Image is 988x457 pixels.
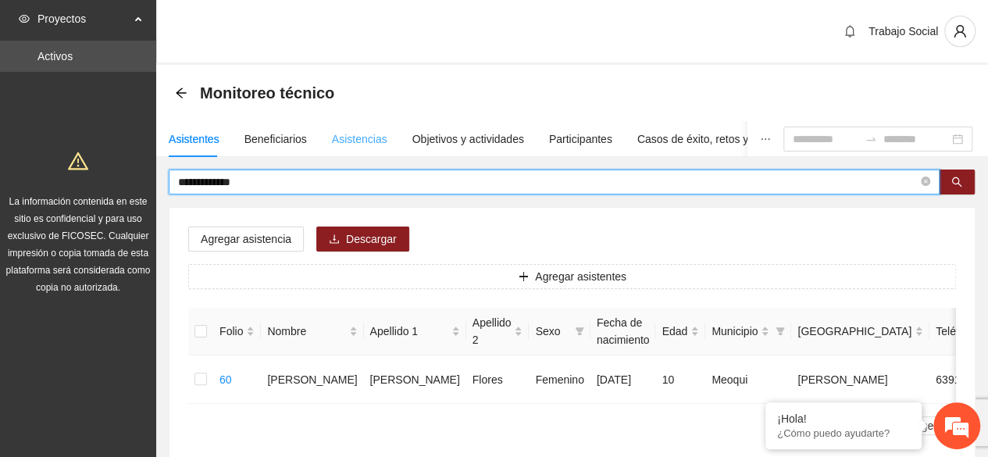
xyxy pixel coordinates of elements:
span: Edad [662,323,687,340]
span: [GEOGRAPHIC_DATA] [797,323,911,340]
span: close-circle [921,177,930,186]
div: Minimizar ventana de chat en vivo [256,8,294,45]
td: [PERSON_NAME] [791,355,929,404]
span: ellipsis [760,134,771,145]
span: eye [19,13,30,24]
button: ellipsis [747,121,783,157]
td: [PERSON_NAME] [261,355,363,404]
span: search [951,177,962,189]
span: Sexo [535,323,568,340]
span: Folio [219,323,243,340]
div: Participantes [549,130,612,148]
span: swap-right [865,133,877,145]
div: ¡Hola! [777,412,910,425]
div: Chatee con nosotros ahora [81,80,262,100]
th: Fecha de nacimiento [590,308,656,355]
span: close-circle [921,175,930,190]
span: Estamos en línea. [91,144,216,302]
td: Flores [466,355,530,404]
th: Apellido 1 [364,308,466,355]
button: downloadDescargar [316,227,409,252]
span: to [865,133,877,145]
span: bell [838,25,861,37]
span: La información contenida en este sitio es confidencial y para uso exclusivo de FICOSEC. Cualquier... [6,196,151,293]
td: Femenino [529,355,590,404]
p: ¿Cómo puedo ayudarte? [777,427,910,439]
td: Meoqui [705,355,791,404]
span: Municipio [712,323,758,340]
span: filter [772,320,788,343]
th: Colonia [791,308,929,355]
button: user [944,16,976,47]
a: Activos [37,50,73,62]
span: Agregar asistentes [535,268,626,285]
div: Beneficiarios [244,130,307,148]
span: Apellido 1 [370,323,448,340]
span: Descargar [346,230,397,248]
span: Proyectos [37,3,130,34]
button: plusAgregar asistentes [188,264,956,289]
td: [PERSON_NAME] [364,355,466,404]
span: Agregar asistencia [201,230,291,248]
div: Casos de éxito, retos y obstáculos [637,130,804,148]
span: filter [575,327,584,336]
th: Apellido 2 [466,308,530,355]
button: Agregar asistencia [188,227,304,252]
span: download [329,234,340,246]
th: Folio [213,308,261,355]
button: bell [837,19,862,44]
a: 60 [219,373,232,386]
div: Asistencias [332,130,387,148]
button: search [939,170,975,195]
th: Nombre [261,308,363,355]
span: Apellido 2 [473,314,512,348]
span: user [945,24,975,38]
span: Trabajo Social [869,25,938,37]
div: Back [175,87,187,100]
th: Municipio [705,308,791,355]
span: Monitoreo técnico [200,80,334,105]
div: Asistentes [169,130,219,148]
th: Edad [655,308,705,355]
span: filter [776,327,785,336]
textarea: Escriba su mensaje y pulse “Intro” [8,297,298,352]
span: filter [572,320,587,343]
td: 10 [655,355,705,404]
span: warning [68,151,88,171]
span: plus [518,271,529,284]
span: Nombre [267,323,345,340]
div: Objetivos y actividades [412,130,524,148]
td: [DATE] [590,355,656,404]
span: arrow-left [175,87,187,99]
